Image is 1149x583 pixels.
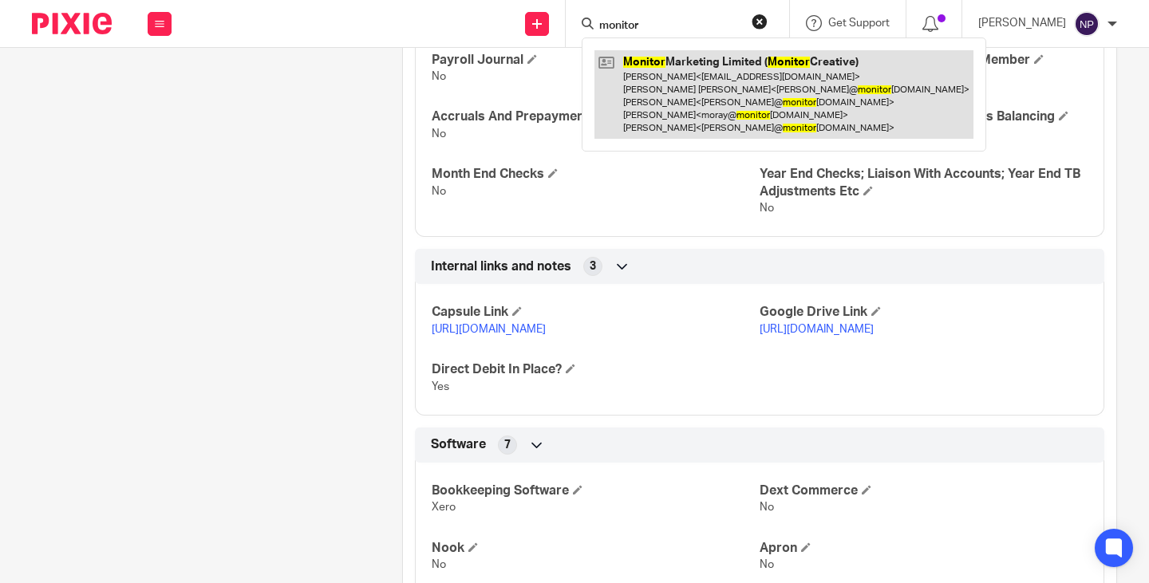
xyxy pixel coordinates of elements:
[432,483,760,499] h4: Bookkeeping Software
[1074,11,1100,37] img: svg%3E
[432,128,446,140] span: No
[32,13,112,34] img: Pixie
[760,203,774,214] span: No
[432,361,760,378] h4: Direct Debit In Place?
[431,436,486,453] span: Software
[760,559,774,570] span: No
[432,559,446,570] span: No
[432,71,446,82] span: No
[760,166,1088,200] h4: Year End Checks; Liaison With Accounts; Year End TB Adjustments Etc
[432,381,449,392] span: Yes
[760,502,774,513] span: No
[432,324,546,335] a: [URL][DOMAIN_NAME]
[760,304,1088,321] h4: Google Drive Link
[978,15,1066,31] p: [PERSON_NAME]
[504,437,511,453] span: 7
[760,483,1088,499] h4: Dext Commerce
[752,14,768,30] button: Clear
[760,540,1088,557] h4: Apron
[590,258,596,274] span: 3
[431,258,571,275] span: Internal links and notes
[432,52,760,69] h4: Payroll Journal
[828,18,890,29] span: Get Support
[432,108,760,125] h4: Accruals And Prepayments
[432,304,760,321] h4: Capsule Link
[432,540,760,557] h4: Nook
[432,166,760,183] h4: Month End Checks
[432,186,446,197] span: No
[598,19,741,33] input: Search
[760,324,874,335] a: [URL][DOMAIN_NAME]
[432,502,456,513] span: Xero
